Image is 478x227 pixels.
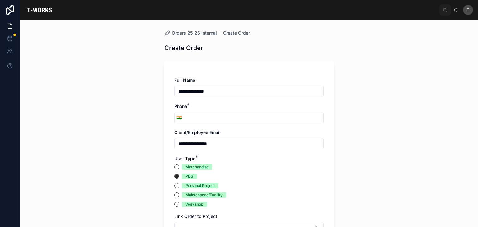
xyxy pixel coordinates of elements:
span: T [467,7,469,12]
span: 🇮🇳 [176,114,182,121]
img: App logo [25,5,54,15]
span: Full Name [174,77,195,83]
button: Select Button [175,112,184,123]
span: User Type [174,156,195,161]
div: Personal Project [185,183,215,188]
div: Merchandise [185,164,209,170]
div: scrollable content [59,9,439,11]
a: Create Order [223,30,250,36]
div: Maintenance/Facility [185,192,223,198]
div: Workshop [185,202,203,207]
div: PDS [185,174,193,179]
span: Orders 25-26 Internal [172,30,217,36]
span: Phone [174,104,187,109]
h1: Create Order [164,44,203,52]
span: Link Order to Project [174,214,217,219]
span: Client/Employee Email [174,130,221,135]
a: Orders 25-26 Internal [164,30,217,36]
